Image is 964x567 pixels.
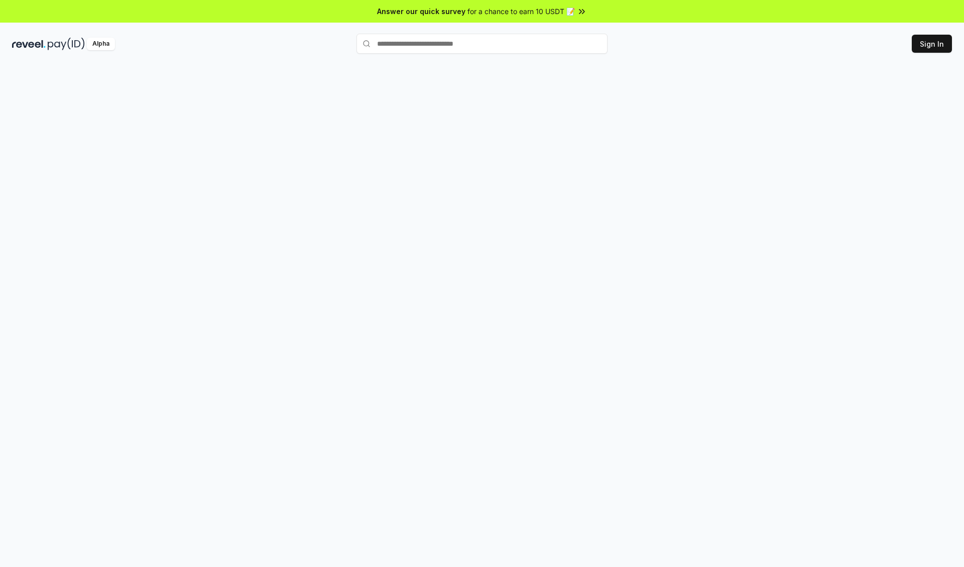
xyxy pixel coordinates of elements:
img: reveel_dark [12,38,46,50]
img: pay_id [48,38,85,50]
span: Answer our quick survey [377,6,465,17]
span: for a chance to earn 10 USDT 📝 [467,6,575,17]
div: Alpha [87,38,115,50]
button: Sign In [912,35,952,53]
